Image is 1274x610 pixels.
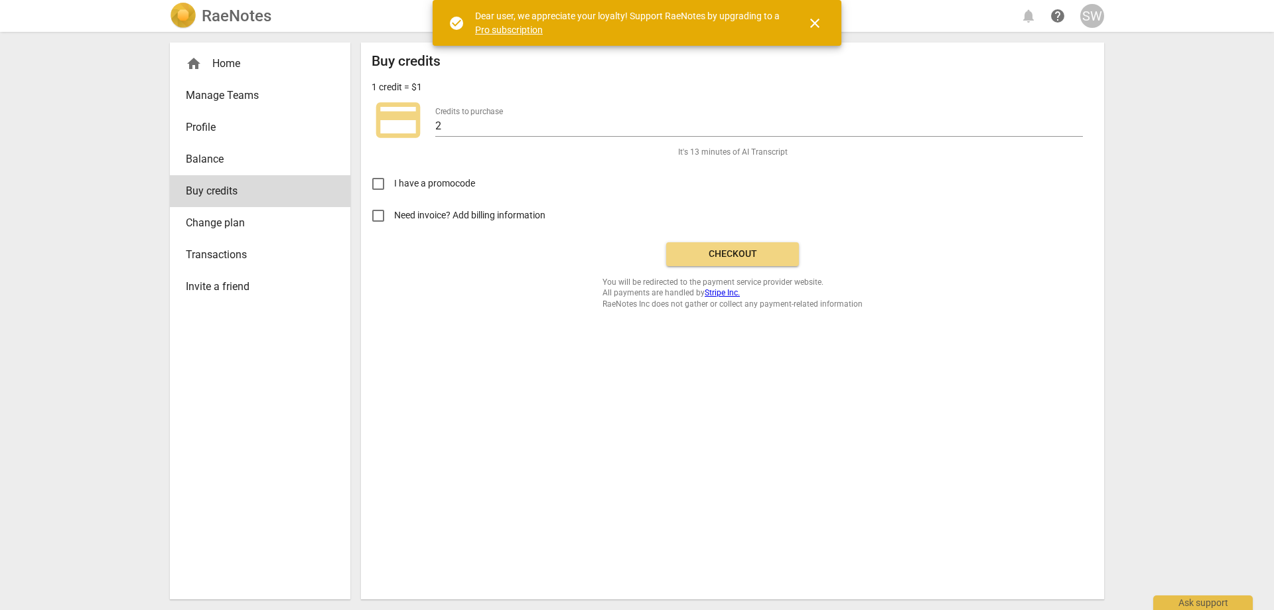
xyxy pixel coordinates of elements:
[170,143,350,175] a: Balance
[1080,4,1104,28] button: SW
[170,239,350,271] a: Transactions
[186,56,324,72] div: Home
[186,215,324,231] span: Change plan
[666,242,799,266] button: Checkout
[705,288,740,297] a: Stripe Inc.
[372,53,441,70] h2: Buy credits
[394,208,547,222] span: Need invoice? Add billing information
[475,9,783,37] div: Dear user, we appreciate your loyalty! Support RaeNotes by upgrading to a
[170,3,271,29] a: LogoRaeNotes
[678,147,788,158] span: It's 13 minutes of AI Transcript
[807,15,823,31] span: close
[677,248,788,261] span: Checkout
[170,112,350,143] a: Profile
[170,3,196,29] img: Logo
[170,207,350,239] a: Change plan
[372,94,425,147] span: credit_card
[170,80,350,112] a: Manage Teams
[449,15,464,31] span: check_circle
[1050,8,1066,24] span: help
[186,119,324,135] span: Profile
[170,271,350,303] a: Invite a friend
[372,80,422,94] p: 1 credit = $1
[435,108,503,115] label: Credits to purchase
[186,247,324,263] span: Transactions
[186,279,324,295] span: Invite a friend
[475,25,543,35] a: Pro subscription
[186,88,324,104] span: Manage Teams
[186,151,324,167] span: Balance
[202,7,271,25] h2: RaeNotes
[170,175,350,207] a: Buy credits
[602,277,863,310] span: You will be redirected to the payment service provider website. All payments are handled by RaeNo...
[170,48,350,80] div: Home
[1153,595,1253,610] div: Ask support
[394,177,475,191] span: I have a promocode
[186,183,324,199] span: Buy credits
[186,56,202,72] span: home
[799,7,831,39] button: Close
[1046,4,1070,28] a: Help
